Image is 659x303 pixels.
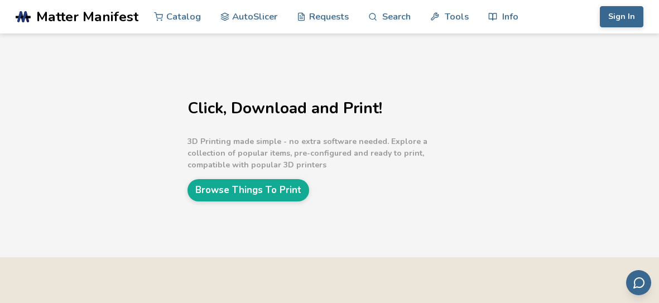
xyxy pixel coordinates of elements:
[36,9,138,25] span: Matter Manifest
[187,136,466,171] p: 3D Printing made simple - no extra software needed. Explore a collection of popular items, pre-co...
[600,6,643,27] button: Sign In
[187,179,309,201] a: Browse Things To Print
[187,100,466,117] h1: Click, Download and Print!
[626,270,651,295] button: Send feedback via email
